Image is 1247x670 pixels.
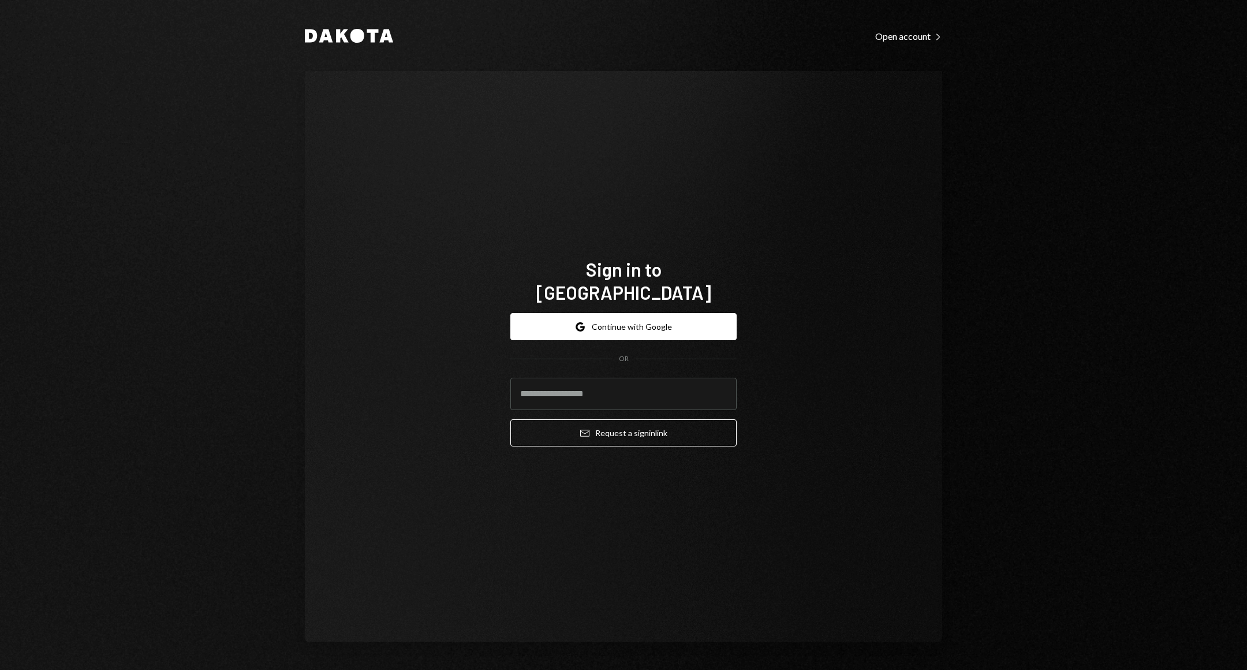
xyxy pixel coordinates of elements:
h1: Sign in to [GEOGRAPHIC_DATA] [510,258,737,304]
div: Open account [875,31,942,42]
button: Request a signinlink [510,419,737,446]
button: Continue with Google [510,313,737,340]
a: Open account [875,29,942,42]
div: OR [619,354,629,364]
